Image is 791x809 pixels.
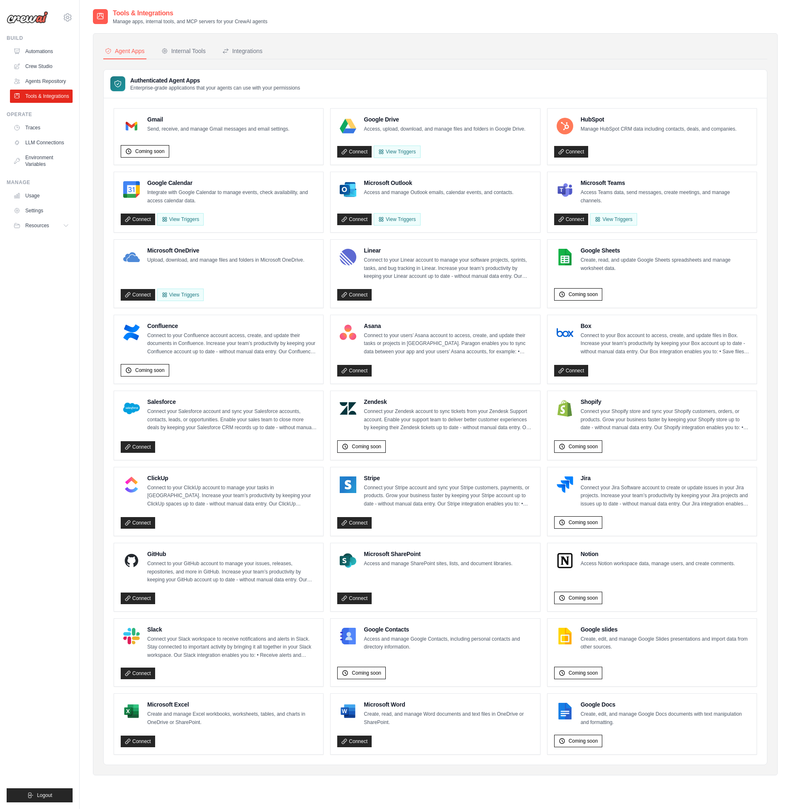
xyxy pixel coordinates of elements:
[10,219,73,232] button: Resources
[340,118,356,134] img: Google Drive Logo
[130,76,300,85] h3: Authenticated Agent Apps
[340,476,356,493] img: Stripe Logo
[123,552,140,569] img: GitHub Logo
[147,635,316,660] p: Connect your Slack workspace to receive notifications and alerts in Slack. Stay connected to impo...
[337,365,372,377] a: Connect
[340,324,356,341] img: Asana Logo
[121,736,155,747] a: Connect
[157,289,204,301] : View Triggers
[147,550,316,558] h4: GitHub
[121,593,155,604] a: Connect
[105,47,145,55] div: Agent Apps
[340,400,356,417] img: Zendesk Logo
[147,484,316,508] p: Connect to your ClickUp account to manage your tasks in [GEOGRAPHIC_DATA]. Increase your team’s p...
[10,136,73,149] a: LLM Connections
[147,322,316,330] h4: Confluence
[557,552,573,569] img: Notion Logo
[123,324,140,341] img: Confluence Logo
[10,75,73,88] a: Agents Repository
[25,222,49,229] span: Resources
[7,179,73,186] div: Manage
[554,146,589,158] a: Connect
[557,476,573,493] img: Jira Logo
[581,550,735,558] h4: Notion
[364,189,514,197] p: Access and manage Outlook emails, calendar events, and contacts.
[581,710,750,726] p: Create, edit, and manage Google Docs documents with text manipulation and formatting.
[10,204,73,217] a: Settings
[554,365,589,377] a: Connect
[364,710,533,726] p: Create, read, and manage Word documents and text files in OneDrive or SharePoint.
[222,47,263,55] div: Integrations
[221,44,264,59] button: Integrations
[581,474,750,482] h4: Jira
[123,249,140,265] img: Microsoft OneDrive Logo
[147,474,316,482] h4: ClickUp
[581,332,750,356] p: Connect to your Box account to access, create, and update files in Box. Increase your team’s prod...
[121,517,155,529] a: Connect
[135,148,165,155] span: Coming soon
[581,484,750,508] p: Connect your Jira Software account to create or update issues in your Jira projects. Increase you...
[147,408,316,432] p: Connect your Salesforce account and sync your Salesforce accounts, contacts, leads, or opportunit...
[123,703,140,719] img: Microsoft Excel Logo
[352,443,381,450] span: Coming soon
[7,788,73,802] button: Logout
[364,474,533,482] h4: Stripe
[581,700,750,709] h4: Google Docs
[569,670,598,676] span: Coming soon
[364,398,533,406] h4: Zendesk
[337,593,372,604] a: Connect
[337,517,372,529] a: Connect
[581,179,750,187] h4: Microsoft Teams
[103,44,146,59] button: Agent Apps
[364,635,533,651] p: Access and manage Google Contacts, including personal contacts and directory information.
[581,398,750,406] h4: Shopify
[374,146,420,158] : View Triggers
[123,476,140,493] img: ClickUp Logo
[569,291,598,298] span: Coming soon
[364,125,526,134] p: Access, upload, download, and manage files and folders in Google Drive.
[557,628,573,644] img: Google slides Logo
[364,700,533,709] h4: Microsoft Word
[123,628,140,644] img: Slack Logo
[364,256,533,281] p: Connect to your Linear account to manage your software projects, sprints, tasks, and bug tracking...
[554,214,589,225] a: Connect
[123,181,140,198] img: Google Calendar Logo
[147,625,316,634] h4: Slack
[10,189,73,202] a: Usage
[147,179,316,187] h4: Google Calendar
[352,670,381,676] span: Coming soon
[581,635,750,651] p: Create, edit, and manage Google Slides presentations and import data from other sources.
[569,519,598,526] span: Coming soon
[10,151,73,171] a: Environment Variables
[569,595,598,601] span: Coming soon
[569,738,598,744] span: Coming soon
[364,408,533,432] p: Connect your Zendesk account to sync tickets from your Zendesk Support account. Enable your suppo...
[364,550,512,558] h4: Microsoft SharePoint
[121,441,155,453] a: Connect
[157,213,204,226] button: View Triggers
[581,408,750,432] p: Connect your Shopify store and sync your Shopify customers, orders, or products. Grow your busine...
[147,256,304,265] p: Upload, download, and manage files and folders in Microsoft OneDrive.
[10,90,73,103] a: Tools & Integrations
[340,703,356,719] img: Microsoft Word Logo
[147,115,290,124] h4: Gmail
[123,118,140,134] img: Gmail Logo
[7,111,73,118] div: Operate
[123,400,140,417] img: Salesforce Logo
[147,332,316,356] p: Connect to your Confluence account access, create, and update their documents in Confluence. Incr...
[7,11,48,24] img: Logo
[113,8,268,18] h2: Tools & Integrations
[364,246,533,255] h4: Linear
[581,322,750,330] h4: Box
[121,668,155,679] a: Connect
[581,115,737,124] h4: HubSpot
[374,213,420,226] : View Triggers
[113,18,268,25] p: Manage apps, internal tools, and MCP servers for your CrewAI agents
[147,125,290,134] p: Send, receive, and manage Gmail messages and email settings.
[121,289,155,301] a: Connect
[581,625,750,634] h4: Google slides
[37,792,52,799] span: Logout
[581,256,750,272] p: Create, read, and update Google Sheets spreadsheets and manage worksheet data.
[10,60,73,73] a: Crew Studio
[557,703,573,719] img: Google Docs Logo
